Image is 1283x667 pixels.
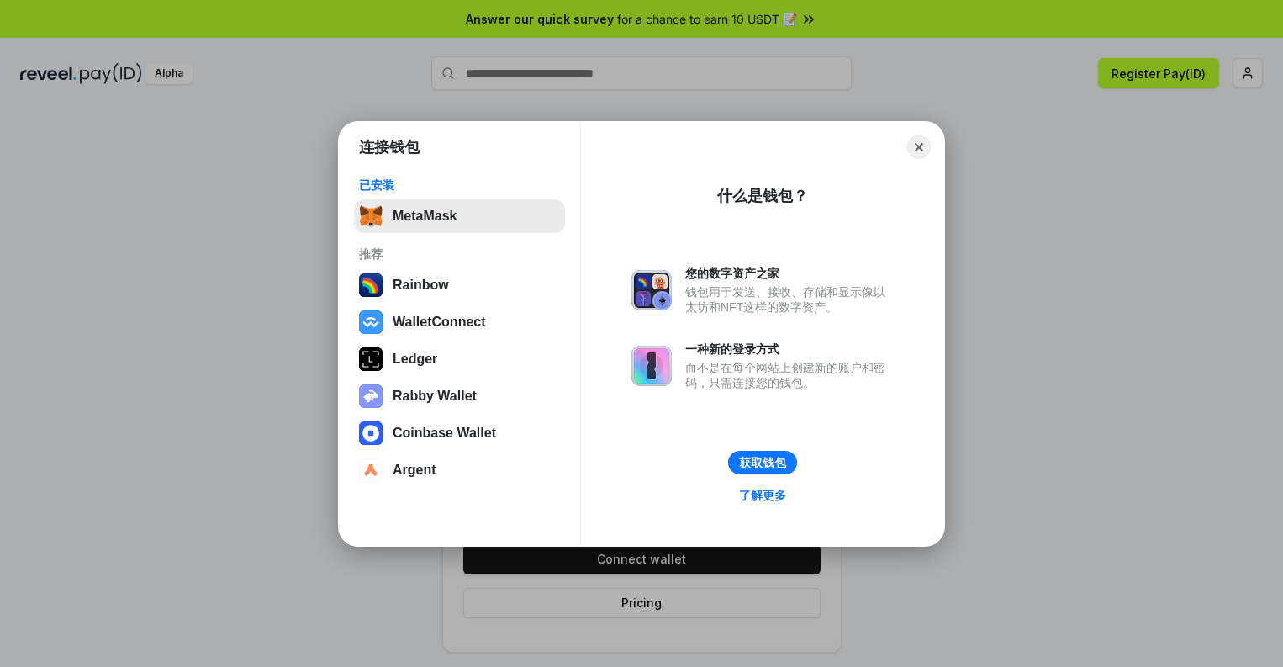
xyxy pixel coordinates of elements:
img: svg+xml,%3Csvg%20fill%3D%22none%22%20height%3D%2233%22%20viewBox%3D%220%200%2035%2033%22%20width%... [359,204,383,228]
img: svg+xml,%3Csvg%20xmlns%3D%22http%3A%2F%2Fwww.w3.org%2F2000%2Fsvg%22%20fill%3D%22none%22%20viewBox... [631,270,672,310]
div: WalletConnect [393,315,486,330]
h1: 连接钱包 [359,137,420,157]
div: MetaMask [393,209,457,224]
img: svg+xml,%3Csvg%20xmlns%3D%22http%3A%2F%2Fwww.w3.org%2F2000%2Fsvg%22%20width%3D%2228%22%20height%3... [359,347,383,371]
div: 什么是钱包？ [717,186,808,206]
div: Ledger [393,352,437,367]
button: Rabby Wallet [354,379,565,413]
img: svg+xml,%3Csvg%20width%3D%2228%22%20height%3D%2228%22%20viewBox%3D%220%200%2028%2028%22%20fill%3D... [359,421,383,445]
div: 了解更多 [739,488,786,503]
button: 获取钱包 [728,451,797,474]
button: Ledger [354,342,565,376]
img: svg+xml,%3Csvg%20xmlns%3D%22http%3A%2F%2Fwww.w3.org%2F2000%2Fsvg%22%20fill%3D%22none%22%20viewBox... [359,384,383,408]
button: Rainbow [354,268,565,302]
div: 您的数字资产之家 [685,266,894,281]
div: Coinbase Wallet [393,426,496,441]
button: MetaMask [354,199,565,233]
div: 一种新的登录方式 [685,341,894,357]
div: Rainbow [393,278,449,293]
a: 了解更多 [729,484,796,506]
div: 推荐 [359,246,560,262]
div: 获取钱包 [739,455,786,470]
img: svg+xml,%3Csvg%20width%3D%22120%22%20height%3D%22120%22%20viewBox%3D%220%200%20120%20120%22%20fil... [359,273,383,297]
div: 而不是在每个网站上创建新的账户和密码，只需连接您的钱包。 [685,360,894,390]
div: 已安装 [359,177,560,193]
img: svg+xml,%3Csvg%20width%3D%2228%22%20height%3D%2228%22%20viewBox%3D%220%200%2028%2028%22%20fill%3D... [359,458,383,482]
button: WalletConnect [354,305,565,339]
div: Argent [393,463,436,478]
div: 钱包用于发送、接收、存储和显示像以太坊和NFT这样的数字资产。 [685,284,894,315]
button: Close [907,135,931,159]
div: Rabby Wallet [393,389,477,404]
img: svg+xml,%3Csvg%20xmlns%3D%22http%3A%2F%2Fwww.w3.org%2F2000%2Fsvg%22%20fill%3D%22none%22%20viewBox... [631,346,672,386]
button: Coinbase Wallet [354,416,565,450]
img: svg+xml,%3Csvg%20width%3D%2228%22%20height%3D%2228%22%20viewBox%3D%220%200%2028%2028%22%20fill%3D... [359,310,383,334]
button: Argent [354,453,565,487]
